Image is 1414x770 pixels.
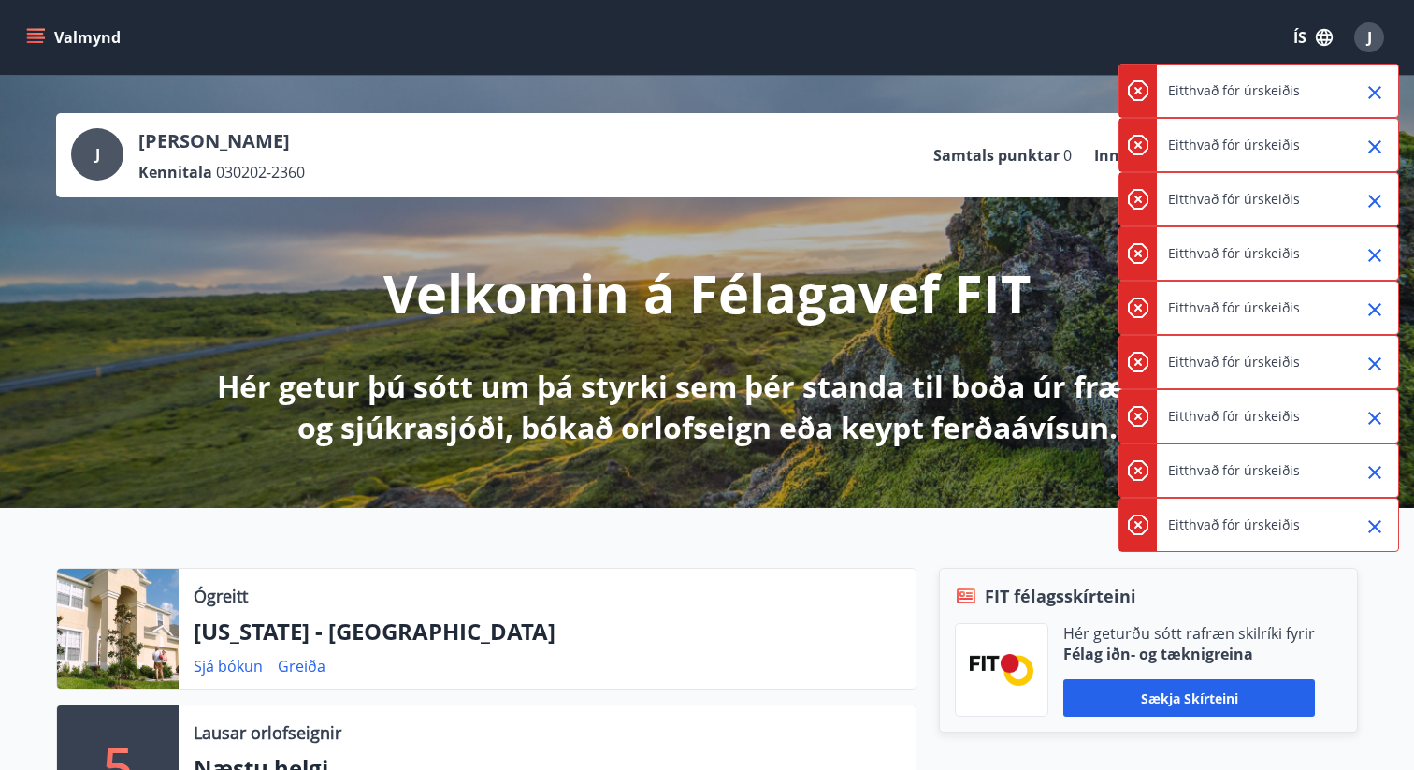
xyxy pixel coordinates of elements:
span: 030202-2360 [216,162,305,182]
button: Close [1359,240,1391,271]
button: Close [1359,511,1391,543]
span: J [1367,27,1372,48]
p: Eitthvað fór úrskeiðis [1168,136,1300,154]
button: Sækja skírteini [1063,679,1315,717]
span: FIT félagsskírteini [985,584,1136,608]
p: [US_STATE] - [GEOGRAPHIC_DATA] [194,616,901,647]
p: Eitthvað fór úrskeiðis [1168,353,1300,371]
a: Sjá bókun [194,656,263,676]
button: Close [1359,131,1391,163]
p: Eitthvað fór úrskeiðis [1168,461,1300,480]
p: Félag iðn- og tæknigreina [1063,644,1315,664]
p: Eitthvað fór úrskeiðis [1168,407,1300,426]
button: Close [1359,348,1391,380]
p: Ógreitt [194,584,248,608]
p: Eitthvað fór úrskeiðis [1168,244,1300,263]
button: ÍS [1283,21,1343,54]
p: Eitthvað fór úrskeiðis [1168,81,1300,100]
span: 0 [1063,145,1072,166]
p: Inneign : [1094,145,1156,166]
button: Close [1359,457,1391,488]
button: Close [1359,77,1391,109]
p: Eitthvað fór úrskeiðis [1168,516,1300,534]
p: Hér geturðu sótt rafræn skilríki fyrir [1063,623,1315,644]
p: Kennitala [138,162,212,182]
button: Close [1359,402,1391,434]
p: Hér getur þú sótt um þá styrki sem þér standa til boða úr fræðslu- og sjúkrasjóði, bókað orlofsei... [213,366,1201,448]
a: Greiða [278,656,325,676]
button: Close [1359,294,1391,326]
img: FPQVkF9lTnNbbaRSFyT17YYeljoOGk5m51IhT0bO.png [970,654,1033,685]
button: menu [22,21,128,54]
p: Samtals punktar [933,145,1060,166]
button: Close [1359,185,1391,217]
p: [PERSON_NAME] [138,128,305,154]
button: J [1347,15,1392,60]
p: Eitthvað fór úrskeiðis [1168,190,1300,209]
p: Lausar orlofseignir [194,720,341,745]
p: Velkomin á Félagavef FIT [383,257,1031,328]
p: Eitthvað fór úrskeiðis [1168,298,1300,317]
span: J [95,144,100,165]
